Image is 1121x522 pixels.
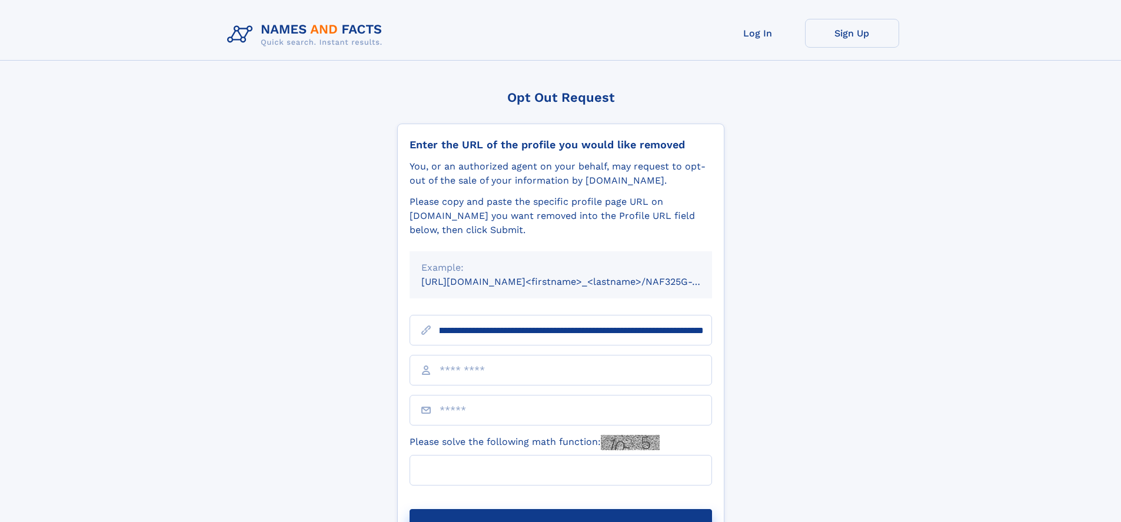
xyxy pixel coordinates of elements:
[397,90,724,105] div: Opt Out Request
[410,159,712,188] div: You, or an authorized agent on your behalf, may request to opt-out of the sale of your informatio...
[421,276,734,287] small: [URL][DOMAIN_NAME]<firstname>_<lastname>/NAF325G-xxxxxxxx
[421,261,700,275] div: Example:
[805,19,899,48] a: Sign Up
[222,19,392,51] img: Logo Names and Facts
[410,195,712,237] div: Please copy and paste the specific profile page URL on [DOMAIN_NAME] you want removed into the Pr...
[410,138,712,151] div: Enter the URL of the profile you would like removed
[410,435,660,450] label: Please solve the following math function:
[711,19,805,48] a: Log In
